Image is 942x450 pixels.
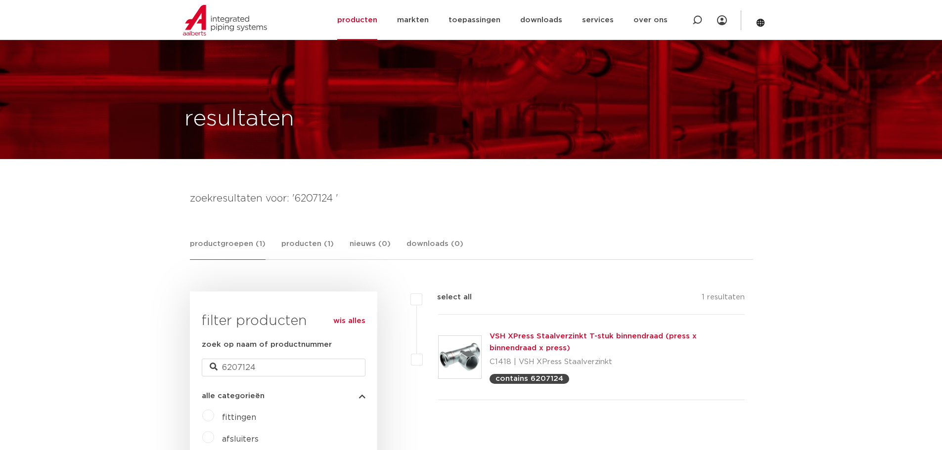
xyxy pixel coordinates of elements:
h3: filter producten [202,311,365,331]
span: alle categorieën [202,392,265,400]
label: zoek op naam of productnummer [202,339,332,351]
a: nieuws (0) [350,238,391,259]
a: producten (1) [281,238,334,259]
label: select all [422,291,472,303]
h1: resultaten [184,103,294,135]
a: fittingen [222,413,256,421]
a: VSH XPress Staalverzinkt T-stuk binnendraad (press x binnendraad x press) [490,332,697,352]
h4: zoekresultaten voor: '6207124 ' [190,191,753,206]
p: contains 6207124 [495,375,563,382]
p: 1 resultaten [702,291,745,307]
button: alle categorieën [202,392,365,400]
a: afsluiters [222,435,259,443]
a: downloads (0) [406,238,463,259]
a: wis alles [333,315,365,327]
input: zoeken [202,359,365,376]
a: productgroepen (1) [190,238,266,260]
img: Thumbnail for VSH XPress Staalverzinkt T-stuk binnendraad (press x binnendraad x press) [439,336,481,378]
p: C1418 | VSH XPress Staalverzinkt [490,354,745,370]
